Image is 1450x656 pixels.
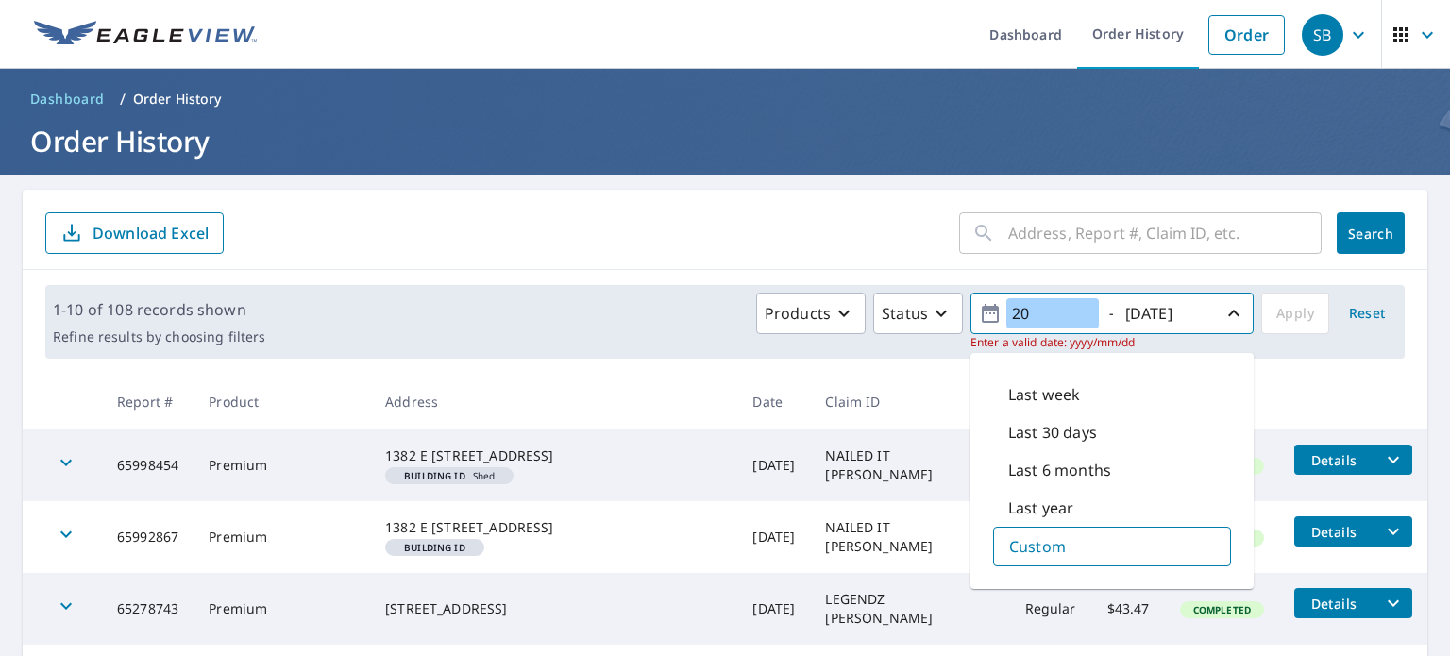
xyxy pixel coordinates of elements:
th: Address [370,374,737,429]
input: yyyy/mm/dd [1120,298,1212,328]
input: Address, Report #, Claim ID, etc. [1008,207,1322,260]
td: LEGENDZ [PERSON_NAME] [810,573,1009,645]
nav: breadcrumb [23,84,1427,114]
span: Search [1352,225,1390,243]
button: detailsBtn-65992867 [1294,516,1374,547]
td: Premium [194,429,370,501]
div: Custom [993,527,1231,566]
td: NAILED IT [PERSON_NAME] [810,501,1009,573]
h1: Order History [23,122,1427,160]
th: Date [737,374,810,429]
div: [STREET_ADDRESS] [385,599,722,618]
li: / [120,88,126,110]
div: 1382 E [STREET_ADDRESS] [385,518,722,537]
input: yyyy/mm/dd [1006,298,1099,328]
button: filesDropdownBtn-65998454 [1374,445,1412,475]
button: Status [873,293,963,334]
em: Building ID [404,543,465,552]
div: Last 6 months [993,451,1231,489]
button: filesDropdownBtn-65992867 [1374,516,1412,547]
span: Reset [1344,302,1390,326]
p: Last week [1008,383,1080,406]
p: 1-10 of 108 records shown [53,298,265,321]
button: detailsBtn-65998454 [1294,445,1374,475]
button: Products [756,293,866,334]
div: Last 30 days [993,413,1231,451]
em: Building ID [404,471,465,480]
td: 65998454 [102,429,194,501]
p: Status [882,302,928,325]
div: 1382 E [STREET_ADDRESS] [385,446,722,465]
button: detailsBtn-65278743 [1294,588,1374,618]
p: Products [765,302,831,325]
td: Premium [194,573,370,645]
td: NAILED IT [PERSON_NAME] [810,429,1009,501]
span: Shed [393,471,506,480]
span: Details [1306,451,1362,469]
span: Completed [1182,603,1262,616]
span: Dashboard [30,90,105,109]
p: Order History [133,90,222,109]
p: Last 6 months [1008,459,1111,481]
p: Download Excel [93,223,209,244]
td: Regular [1010,573,1092,645]
span: Details [1306,523,1362,541]
td: 65992867 [102,501,194,573]
td: [DATE] [737,573,810,645]
div: SB [1302,14,1343,56]
button: - [970,293,1254,334]
p: Last year [1008,496,1073,519]
td: 65278743 [102,573,194,645]
td: [DATE] [737,429,810,501]
p: Custom [1009,535,1066,558]
td: [DATE] [737,501,810,573]
th: Claim ID [810,374,1009,429]
button: Download Excel [45,212,224,254]
span: - [979,297,1245,330]
span: Details [1306,595,1362,613]
td: $43.47 [1092,573,1165,645]
a: Order [1208,15,1285,55]
td: Premium [194,501,370,573]
a: Dashboard [23,84,112,114]
p: Refine results by choosing filters [53,328,265,345]
div: Last year [993,489,1231,527]
th: Product [194,374,370,429]
div: Last week [993,376,1231,413]
button: Reset [1337,293,1397,334]
img: EV Logo [34,21,257,49]
p: Last 30 days [1008,421,1097,444]
button: Search [1337,212,1405,254]
th: Report # [102,374,194,429]
button: filesDropdownBtn-65278743 [1374,588,1412,618]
